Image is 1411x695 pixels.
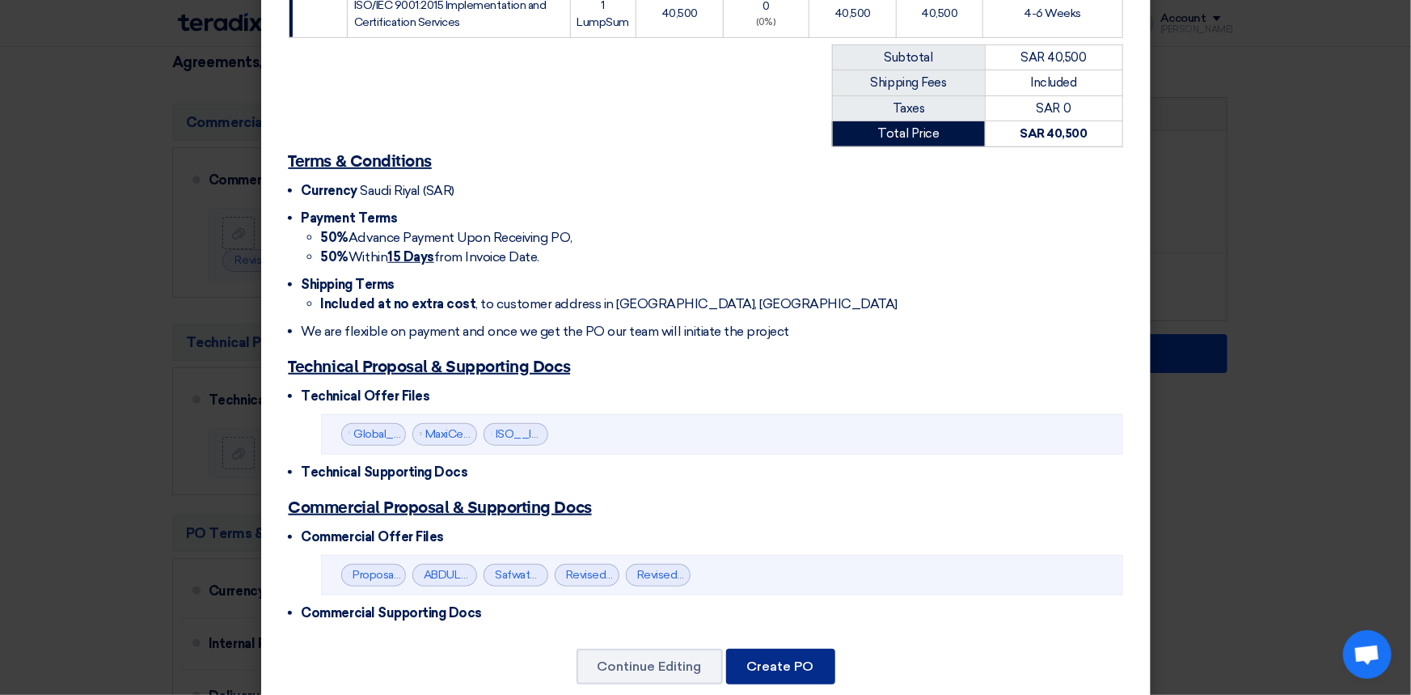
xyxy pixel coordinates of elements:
[832,70,985,96] td: Shipping Fees
[832,121,985,147] td: Total Price
[985,44,1122,70] td: SAR 40,500
[302,277,395,292] span: Shipping Terms
[321,296,476,311] strong: Included at no extra cost
[360,183,454,198] span: Saudi Riyal (SAR)
[425,427,631,441] a: MaxiCert_Brochure_1755166605324.pdf
[302,388,430,404] span: Technical Offer Files
[353,427,584,441] a: Global_Client_List_FYR_1755166599023.pdf
[302,605,483,621] span: Commercial Supporting Docs
[637,568,1113,582] a: Revised_Proposal_for_ISO__Onsite__Cenomi_Centers_KSA_Ref_V_1757060237676.pdf
[302,183,357,198] span: Currency
[495,568,847,582] a: Safwat_Al_Jouf_Agriculture_Company__ISO__1755166636924.pdf
[302,464,468,480] span: Technical Supporting Docs
[289,359,571,375] u: Technical Proposal & Supporting Docs
[577,649,723,684] button: Continue Editing
[566,568,1024,582] a: Revised_Proposal_for_ISO__Onsite__Cenomi_Centers_KSA_Ref_1756980922375.pdf
[321,249,540,265] span: Within from Invoice Date.
[1024,6,1081,20] span: 4-6 Weeks
[321,230,572,245] span: Advance Payment Upon Receiving PO,
[302,322,1123,341] li: We are flexible on payment and once we get the PO our team will initiate the project
[353,568,759,582] a: Proposal_for_ISO__Onsite__Cenomi_Centers_KSA_Ref_1755159259499.pdf
[289,154,432,170] u: Terms & Conditions
[496,427,805,441] a: ISO__Implementation_Roadmap_OBS_1755166664380.pdf
[1343,630,1392,679] div: Open chat
[1020,126,1088,141] strong: SAR 40,500
[1031,75,1077,90] span: Included
[726,649,835,684] button: Create PO
[302,210,398,226] span: Payment Terms
[1037,101,1071,116] span: SAR 0
[289,500,592,516] u: Commercial Proposal & Supporting Docs
[921,6,957,20] span: 40,500
[321,295,1123,314] li: , to customer address in [GEOGRAPHIC_DATA], [GEOGRAPHIC_DATA]
[387,249,434,265] u: 15 Days
[834,6,871,20] span: 40,500
[730,16,803,30] div: (0%)
[832,44,985,70] td: Subtotal
[302,529,444,545] span: Commercial Offer Files
[321,249,349,265] strong: 50%
[424,568,860,582] a: ABDULLAH_SALEH_AL_BILAL_TRADING_COMPANY_ISO____1755166636525.pdf
[321,230,349,245] strong: 50%
[832,95,985,121] td: Taxes
[661,6,698,20] span: 40,500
